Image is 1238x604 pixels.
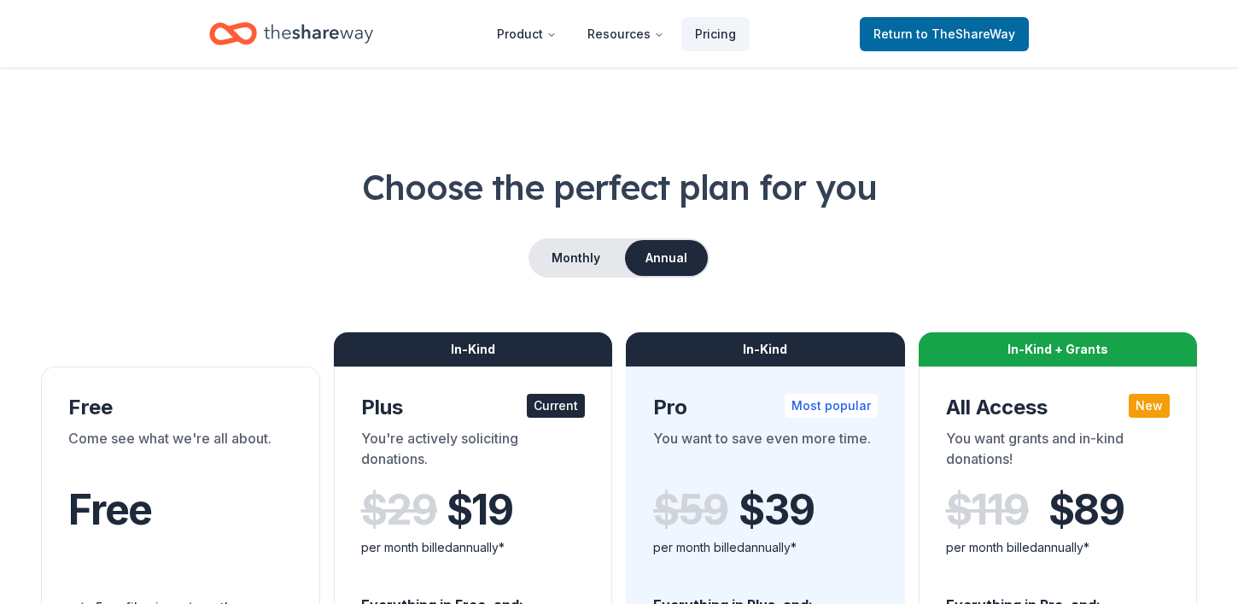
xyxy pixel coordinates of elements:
button: Monthly [530,240,622,276]
span: $ 39 [739,486,814,534]
h1: Choose the perfect plan for you [41,163,1197,211]
span: Return [873,24,1015,44]
div: Pro [653,394,878,421]
span: $ 89 [1048,486,1124,534]
div: Free [68,394,293,421]
div: All Access [946,394,1171,421]
div: per month billed annually* [361,537,586,558]
div: Current [527,394,585,418]
div: You want to save even more time. [653,428,878,476]
div: Most popular [785,394,878,418]
span: to TheShareWay [916,26,1015,41]
div: Plus [361,394,586,421]
a: Home [209,14,373,54]
div: per month billed annually* [653,537,878,558]
div: You want grants and in-kind donations! [946,428,1171,476]
div: In-Kind [334,332,613,367]
span: Free [68,484,152,535]
div: New [1129,394,1170,418]
div: You're actively soliciting donations. [361,428,586,476]
nav: Main [483,14,750,54]
button: Annual [625,240,708,276]
button: Product [483,17,570,51]
div: In-Kind [626,332,905,367]
a: Pricing [681,17,750,51]
span: $ 19 [447,486,513,534]
button: Resources [574,17,678,51]
div: Come see what we're all about. [68,428,293,476]
div: per month billed annually* [946,537,1171,558]
div: In-Kind + Grants [919,332,1198,367]
a: Returnto TheShareWay [860,17,1029,51]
